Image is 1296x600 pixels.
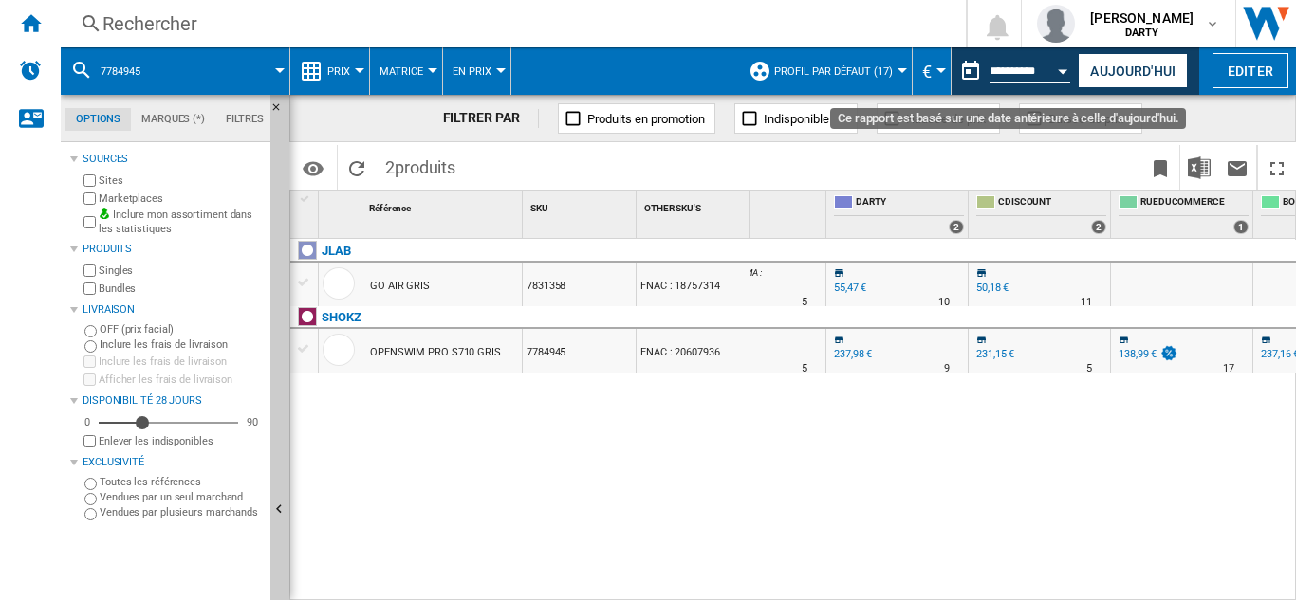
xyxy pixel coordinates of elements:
[1141,145,1179,190] button: Créer un favoris
[83,192,96,205] input: Marketplaces
[65,108,131,131] md-tab-item: Options
[998,195,1106,211] span: CDISCOUNT
[760,267,762,278] span: :
[922,47,941,95] div: €
[1218,145,1256,190] button: Envoyer ce rapport par email
[688,191,825,220] div: Sort None
[99,191,263,206] label: Marketplaces
[527,191,636,220] div: Sort None
[99,355,263,369] label: Inclure les frais de livraison
[99,208,110,219] img: mysite-bg-18x18.png
[976,348,1014,360] div: 231,15 €
[83,282,96,295] input: Bundles
[1258,145,1296,190] button: Plein écran
[644,203,701,213] span: OTHER SKU'S
[922,62,932,82] span: €
[83,393,263,409] div: Disponibilité 28 Jours
[1188,156,1211,179] img: excel-24x24.png
[395,157,455,177] span: produits
[101,65,140,78] span: 7784945
[294,151,332,185] button: Options
[131,108,215,131] md-tab-item: Marques (*)
[100,337,263,352] label: Inclure les frais de livraison
[1125,27,1159,39] b: DARTY
[83,174,96,187] input: Sites
[764,112,829,126] span: Indisponible
[338,145,376,190] button: Recharger
[99,173,263,188] label: Sites
[99,208,263,237] label: Inclure mon assortiment dans les statistiques
[84,325,97,337] input: OFF (prix facial)
[527,191,636,220] div: SKU Sort None
[1019,103,1142,134] button: Baisse de prix
[101,47,159,95] button: 7784945
[443,109,540,128] div: FILTRER PAR
[100,505,263,519] label: Vendues par plusieurs marchands
[365,191,522,220] div: Sort None
[83,373,96,386] input: Afficher les frais de livraison
[215,108,274,131] md-tab-item: Filtres
[376,145,465,185] span: 2
[637,263,750,306] div: FNAC : 18757314
[100,475,263,489] label: Toutes les références
[99,434,263,448] label: Enlever les indisponibles
[270,95,293,129] button: Masquer
[640,191,750,220] div: Sort None
[831,279,866,298] div: 55,47 €
[1091,220,1106,234] div: 2 offers sold by CDISCOUNT
[523,329,636,373] div: 7784945
[83,152,263,167] div: Sources
[640,191,750,220] div: OTHER SKU'S Sort None
[323,191,361,220] div: Sort None
[523,263,636,306] div: 7831358
[938,293,950,312] div: Délai de livraison : 10 jours
[1048,112,1123,126] span: Baisse de prix
[944,359,950,378] div: Délai de livraison : 9 jours
[972,191,1110,238] div: CDISCOUNT 2 offers sold by CDISCOUNT
[83,210,96,234] input: Inclure mon assortiment dans les statistiques
[100,490,263,504] label: Vendues par un seul marchand
[587,112,705,126] span: Produits en promotion
[83,355,96,368] input: Inclure les frais de livraison
[913,47,952,95] md-menu: Currency
[83,302,263,318] div: Livraison
[327,47,360,95] button: Prix
[1159,345,1178,361] img: promotionV3.png
[365,191,522,220] div: Référence Sort None
[83,455,263,470] div: Exclusivité
[83,435,96,447] input: Afficher les frais de livraison
[84,493,97,505] input: Vendues par un seul marchand
[370,264,430,308] div: GO AIR GRIS
[369,203,411,213] span: Référence
[70,47,280,95] div: 7784945
[558,103,715,134] button: Produits en promotion
[380,65,423,78] span: Matrice
[242,415,263,429] div: 90
[99,413,238,432] md-slider: Disponibilité
[802,359,807,378] div: Délai de livraison : 5 jours
[380,47,433,95] button: Matrice
[83,264,96,277] input: Singles
[1180,145,1218,190] button: Télécharger au format Excel
[973,345,1014,364] div: 231,15 €
[1090,9,1194,27] span: [PERSON_NAME]
[84,340,97,353] input: Inclure les frais de livraison
[1078,53,1188,88] button: Aujourd'hui
[1119,348,1157,360] div: 138,99 €
[952,52,990,90] button: md-calendar
[834,282,866,294] div: 55,47 €
[1046,51,1081,85] button: Open calendar
[327,65,350,78] span: Prix
[99,373,263,387] label: Afficher les frais de livraison
[99,282,263,296] label: Bundles
[774,65,893,78] span: Profil par défaut (17)
[300,47,360,95] div: Prix
[802,293,807,312] div: Délai de livraison : 5 jours
[453,65,491,78] span: En Prix
[1086,359,1092,378] div: Délai de livraison : 5 jours
[1037,5,1075,43] img: profile.jpg
[1213,53,1288,88] button: Editer
[1223,359,1234,378] div: Délai de livraison : 17 jours
[834,348,872,360] div: 237,98 €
